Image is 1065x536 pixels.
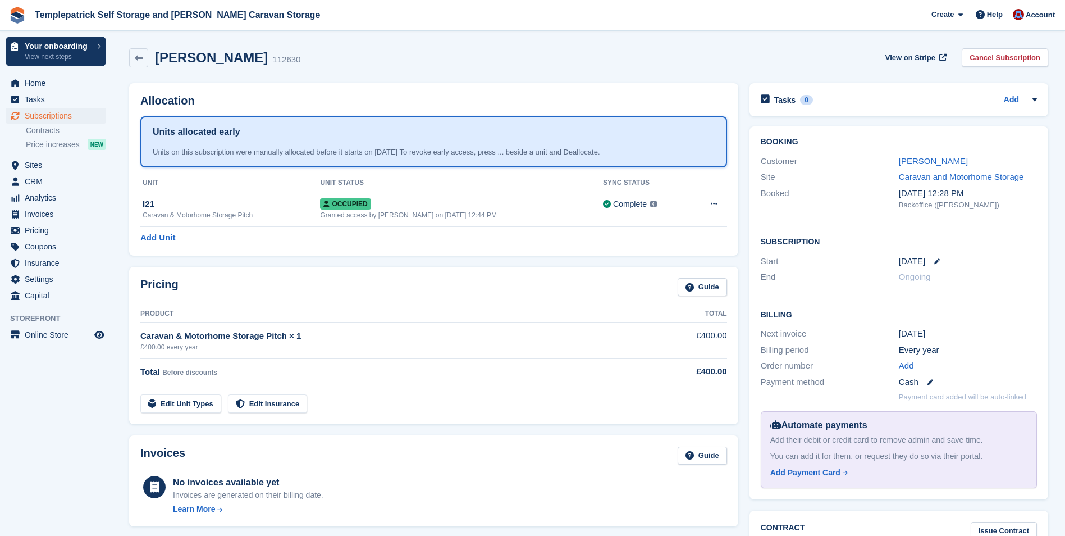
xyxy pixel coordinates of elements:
[25,92,92,107] span: Tasks
[931,9,954,20] span: Create
[761,360,899,373] div: Order number
[320,210,603,220] div: Granted access by [PERSON_NAME] on [DATE] 12:44 PM
[320,174,603,192] th: Unit Status
[143,210,320,220] div: Caravan & Motorhome Storage Pitch
[650,201,657,207] img: icon-info-grey-7440780725fd019a000dd9b08b2336e03edf1995a4989e88bcd33f0948082b44.svg
[9,7,26,24] img: stora-icon-8386f47178a22dfd0bd8f6a31ec36ba5ce8667c1dd55bd0f319d3a0aa187defe.svg
[800,95,813,105] div: 0
[25,190,92,206] span: Analytics
[6,108,106,124] a: menu
[25,222,92,238] span: Pricing
[761,235,1037,247] h2: Subscription
[678,278,727,297] a: Guide
[93,328,106,342] a: Preview store
[613,198,647,210] div: Complete
[88,139,106,150] div: NEW
[162,369,217,376] span: Before discounts
[6,271,106,287] a: menu
[987,9,1003,20] span: Help
[899,328,1037,340] div: [DATE]
[6,190,106,206] a: menu
[153,147,715,158] div: Units on this subscription were manually allocated before it starts on [DATE] To revoke early acc...
[25,255,92,271] span: Insurance
[6,37,106,66] a: Your onboarding View next steps
[140,305,636,323] th: Product
[173,503,215,515] div: Learn More
[761,155,899,168] div: Customer
[636,305,726,323] th: Total
[761,138,1037,147] h2: Booking
[761,344,899,357] div: Billing period
[6,288,106,303] a: menu
[228,394,308,413] a: Edit Insurance
[761,308,1037,320] h2: Billing
[25,174,92,189] span: CRM
[272,53,300,66] div: 112630
[25,327,92,343] span: Online Store
[25,42,92,50] p: Your onboarding
[881,48,949,67] a: View on Stripe
[603,174,689,192] th: Sync Status
[761,376,899,389] div: Payment method
[899,255,925,268] time: 2025-11-01 01:00:00 UTC
[25,108,92,124] span: Subscriptions
[899,172,1024,181] a: Caravan and Motorhome Storage
[25,75,92,91] span: Home
[25,52,92,62] p: View next steps
[761,187,899,211] div: Booked
[761,255,899,268] div: Start
[140,174,320,192] th: Unit
[143,198,320,211] div: I21
[26,139,80,150] span: Price increases
[899,187,1037,200] div: [DATE] 12:28 PM
[140,231,175,244] a: Add Unit
[761,328,899,340] div: Next invoice
[153,125,240,139] h1: Units allocated early
[636,323,726,358] td: £400.00
[25,288,92,303] span: Capital
[140,278,179,297] h2: Pricing
[140,330,636,343] div: Caravan & Motorhome Storage Pitch × 1
[173,489,323,501] div: Invoices are generated on their billing date.
[140,367,160,376] span: Total
[899,272,931,281] span: Ongoing
[770,451,1027,462] div: You can add it for them, or request they do so via their portal.
[899,344,1037,357] div: Every year
[962,48,1048,67] a: Cancel Subscription
[6,157,106,173] a: menu
[899,392,1026,403] p: Payment card added will be auto-linked
[6,327,106,343] a: menu
[761,171,899,184] div: Site
[899,156,968,166] a: [PERSON_NAME]
[26,138,106,151] a: Price increases NEW
[1026,10,1055,21] span: Account
[140,447,185,465] h2: Invoices
[30,6,324,24] a: Templepatrick Self Storage and [PERSON_NAME] Caravan Storage
[770,467,1023,479] a: Add Payment Card
[155,50,268,65] h2: [PERSON_NAME]
[173,503,323,515] a: Learn More
[320,198,371,210] span: Occupied
[25,239,92,255] span: Coupons
[6,92,106,107] a: menu
[25,206,92,222] span: Invoices
[770,419,1027,432] div: Automate payments
[25,271,92,287] span: Settings
[899,376,1037,389] div: Cash
[1004,94,1019,107] a: Add
[899,360,914,373] a: Add
[6,255,106,271] a: menu
[10,313,112,324] span: Storefront
[770,467,840,479] div: Add Payment Card
[26,125,106,136] a: Contracts
[140,94,727,107] h2: Allocation
[140,394,221,413] a: Edit Unit Types
[173,476,323,489] div: No invoices available yet
[678,447,727,465] a: Guide
[885,52,935,63] span: View on Stripe
[6,222,106,238] a: menu
[636,365,726,378] div: £400.00
[140,342,636,352] div: £400.00 every year
[899,199,1037,211] div: Backoffice ([PERSON_NAME])
[6,239,106,255] a: menu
